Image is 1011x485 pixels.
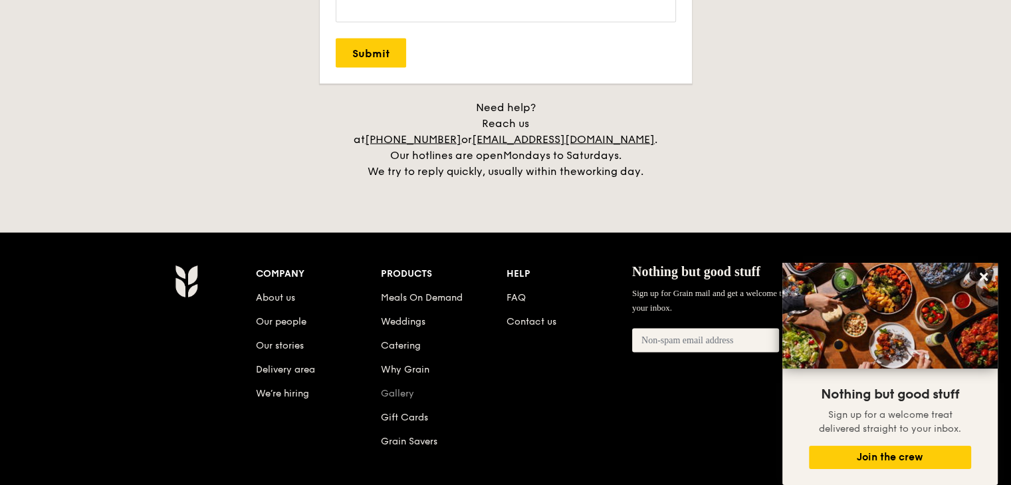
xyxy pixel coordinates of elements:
a: Grain Savers [381,436,437,447]
div: Help [506,265,632,283]
a: [EMAIL_ADDRESS][DOMAIN_NAME] [472,133,655,146]
a: Catering [381,340,421,351]
span: working day. [577,165,643,178]
div: Company [256,265,382,283]
a: FAQ [506,292,526,303]
button: Join the crew [809,446,971,469]
a: Our stories [256,340,304,351]
input: Submit [336,39,406,68]
img: AYc88T3wAAAABJRU5ErkJggg== [175,265,198,298]
a: Meals On Demand [381,292,463,303]
span: Nothing but good stuff [821,387,959,403]
span: Mondays to Saturdays. [503,149,621,162]
img: DSC07876-Edit02-Large.jpeg [782,263,998,369]
span: Sign up for Grain mail and get a welcome treat delivered straight to your inbox. [632,288,866,313]
a: Gallery [381,388,414,399]
button: Close [973,266,994,287]
input: Non-spam email address [632,329,780,353]
a: About us [256,292,295,303]
span: Nothing but good stuff [632,264,760,279]
a: Why Grain [381,364,429,375]
a: Gift Cards [381,412,428,423]
div: Need help? Reach us at or . Our hotlines are open We try to reply quickly, usually within the [340,100,672,180]
a: Delivery area [256,364,315,375]
a: Weddings [381,316,425,327]
a: We’re hiring [256,388,309,399]
div: Products [381,265,506,283]
a: Our people [256,316,306,327]
a: [PHONE_NUMBER] [365,133,461,146]
a: Contact us [506,316,556,327]
span: Sign up for a welcome treat delivered straight to your inbox. [819,409,961,434]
